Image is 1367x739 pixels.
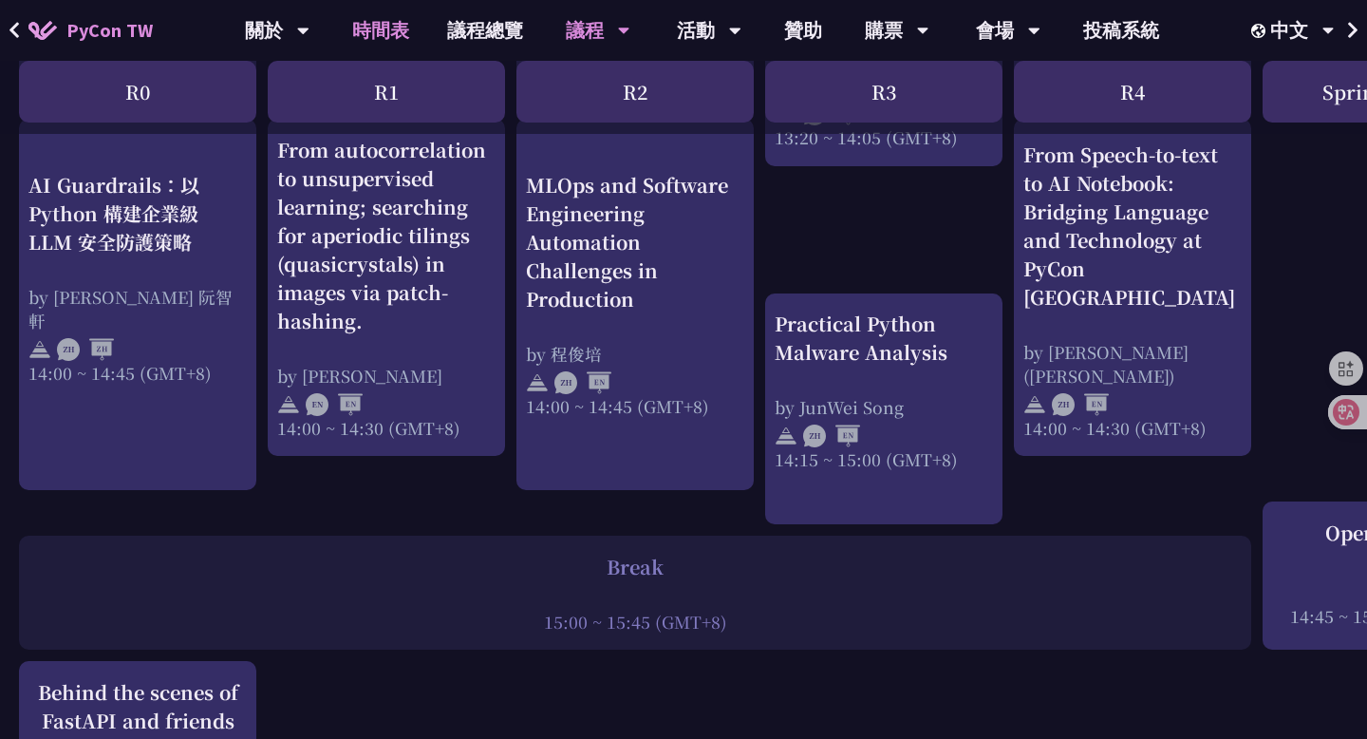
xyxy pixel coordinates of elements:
div: 15:00 ~ 15:45 (GMT+8) [28,610,1242,634]
div: by [PERSON_NAME] 阮智軒 [28,285,247,332]
div: 14:00 ~ 14:45 (GMT+8) [28,361,247,385]
img: ZHEN.371966e.svg [1052,393,1109,416]
div: MLOps and Software Engineering Automation Challenges in Production [526,171,744,313]
img: svg+xml;base64,PHN2ZyB4bWxucz0iaHR0cDovL3d3dy53My5vcmcvMjAwMC9zdmciIHdpZHRoPSIyNCIgaGVpZ2h0PSIyNC... [28,338,51,361]
div: R1 [268,61,505,123]
a: AI Guardrails：以 Python 構建企業級 LLM 安全防護策略 by [PERSON_NAME] 阮智軒 14:00 ~ 14:45 (GMT+8) [28,136,247,474]
div: by [PERSON_NAME] ([PERSON_NAME]) [1023,340,1242,388]
div: Practical Python Malware Analysis [775,310,993,367]
img: Locale Icon [1251,24,1270,38]
a: From autocorrelation to unsupervised learning; searching for aperiodic tilings (quasicrystals) in... [277,136,496,440]
img: svg+xml;base64,PHN2ZyB4bWxucz0iaHR0cDovL3d3dy53My5vcmcvMjAwMC9zdmciIHdpZHRoPSIyNCIgaGVpZ2h0PSIyNC... [526,371,549,394]
div: by [PERSON_NAME] [277,364,496,388]
div: R3 [765,61,1002,123]
div: From Speech-to-text to AI Notebook: Bridging Language and Technology at PyCon [GEOGRAPHIC_DATA] [1023,141,1242,312]
div: 14:00 ~ 14:45 (GMT+8) [526,394,744,418]
img: svg+xml;base64,PHN2ZyB4bWxucz0iaHR0cDovL3d3dy53My5vcmcvMjAwMC9zdmciIHdpZHRoPSIyNCIgaGVpZ2h0PSIyNC... [277,393,300,416]
div: R2 [516,61,754,123]
img: ZHZH.38617ef.svg [57,338,114,361]
div: 14:15 ~ 15:00 (GMT+8) [775,447,993,471]
div: Break [28,553,1242,581]
a: From Speech-to-text to AI Notebook: Bridging Language and Technology at PyCon [GEOGRAPHIC_DATA] b... [1023,136,1242,440]
a: MLOps and Software Engineering Automation Challenges in Production by 程俊培 14:00 ~ 14:45 (GMT+8) [526,136,744,474]
div: by JunWei Song [775,395,993,419]
img: svg+xml;base64,PHN2ZyB4bWxucz0iaHR0cDovL3d3dy53My5vcmcvMjAwMC9zdmciIHdpZHRoPSIyNCIgaGVpZ2h0PSIyNC... [775,425,797,447]
a: Practical Python Malware Analysis by JunWei Song 14:15 ~ 15:00 (GMT+8) [775,310,993,508]
div: 13:20 ~ 14:05 (GMT+8) [775,125,993,149]
div: R0 [19,61,256,123]
img: ZHEN.371966e.svg [803,425,860,447]
img: svg+xml;base64,PHN2ZyB4bWxucz0iaHR0cDovL3d3dy53My5vcmcvMjAwMC9zdmciIHdpZHRoPSIyNCIgaGVpZ2h0PSIyNC... [1023,393,1046,416]
div: AI Guardrails：以 Python 構建企業級 LLM 安全防護策略 [28,171,247,256]
span: PyCon TW [66,16,153,45]
img: Home icon of PyCon TW 2025 [28,21,57,40]
img: ZHEN.371966e.svg [554,371,611,394]
div: R4 [1014,61,1251,123]
div: From autocorrelation to unsupervised learning; searching for aperiodic tilings (quasicrystals) in... [277,136,496,335]
div: 14:00 ~ 14:30 (GMT+8) [1023,416,1242,440]
div: 14:00 ~ 14:30 (GMT+8) [277,416,496,440]
div: by 程俊培 [526,342,744,366]
a: PyCon TW [9,7,172,54]
img: ENEN.5a408d1.svg [306,393,363,416]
